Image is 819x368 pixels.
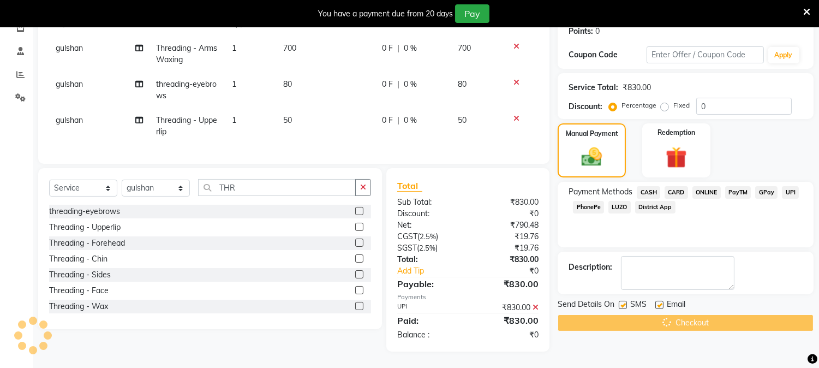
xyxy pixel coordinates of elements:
div: ₹0 [468,329,547,341]
span: gulshan [56,43,83,53]
span: CGST [397,232,417,241]
span: Total [397,180,422,192]
div: ₹19.76 [468,231,547,242]
div: ₹830.00 [468,197,547,208]
img: _cash.svg [575,145,608,169]
span: PhonePe [573,201,604,213]
span: Threading - Arms Waxing [156,43,217,64]
div: ( ) [389,242,468,254]
span: 0 % [404,79,417,90]
div: ₹830.00 [468,302,547,313]
span: SMS [630,299,647,312]
span: CARD [665,186,688,199]
span: | [397,43,399,54]
span: | [397,79,399,90]
div: Sub Total: [389,197,468,208]
div: Service Total: [569,82,618,93]
span: 2.5% [420,232,436,241]
button: Pay [455,4,489,23]
div: ₹830.00 [468,254,547,265]
span: District App [635,201,675,213]
span: CASH [637,186,660,199]
div: Threading - Face [49,285,109,296]
div: ₹790.48 [468,219,547,231]
div: Paid: [389,314,468,327]
input: Search or Scan [198,179,356,196]
span: Email [667,299,685,312]
span: 0 % [404,43,417,54]
div: Threading - Wax [49,301,108,312]
label: Fixed [673,100,690,110]
span: SGST [397,243,417,253]
span: | [397,115,399,126]
span: UPI [782,186,799,199]
div: ₹19.76 [468,242,547,254]
span: 50 [458,115,467,125]
div: You have a payment due from 20 days [318,8,453,20]
a: Add Tip [389,265,481,277]
div: ₹0 [468,208,547,219]
span: Payment Methods [569,186,632,198]
div: Total: [389,254,468,265]
span: ONLINE [692,186,721,199]
div: Coupon Code [569,49,647,61]
div: ₹830.00 [468,277,547,290]
div: Threading - Sides [49,269,111,281]
div: ₹830.00 [623,82,651,93]
div: Payments [397,293,539,302]
input: Enter Offer / Coupon Code [647,46,763,63]
span: LUZO [608,201,631,213]
span: threading-eyebrows [156,79,217,100]
div: Threading - Forehead [49,238,125,249]
div: 0 [595,26,600,37]
div: Discount: [569,101,602,112]
img: _gift.svg [659,144,694,171]
span: 0 F [382,115,393,126]
span: Send Details On [558,299,614,312]
div: Threading - Chin [49,253,107,265]
span: 80 [458,79,467,89]
span: PayTM [725,186,751,199]
label: Redemption [657,128,695,138]
div: Description: [569,262,612,273]
span: 2.5% [419,244,435,252]
span: Threading - Upperlip [156,115,217,136]
span: 0 % [404,115,417,126]
span: 0 F [382,79,393,90]
span: 1 [232,115,236,125]
span: 0 F [382,43,393,54]
div: Discount: [389,208,468,219]
div: Threading - Upperlip [49,222,121,233]
span: 1 [232,79,236,89]
span: 700 [458,43,471,53]
span: 1 [232,43,236,53]
div: ₹830.00 [468,314,547,327]
div: ( ) [389,231,468,242]
div: threading-eyebrows [49,206,120,217]
span: 700 [283,43,296,53]
button: Apply [768,47,799,63]
span: 80 [283,79,292,89]
div: Payable: [389,277,468,290]
span: 50 [283,115,292,125]
div: UPI [389,302,468,313]
div: Balance : [389,329,468,341]
span: GPay [755,186,778,199]
div: ₹0 [481,265,547,277]
label: Manual Payment [566,129,618,139]
div: Points: [569,26,593,37]
label: Percentage [621,100,656,110]
div: Net: [389,219,468,231]
span: gulshan [56,115,83,125]
span: gulshan [56,79,83,89]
